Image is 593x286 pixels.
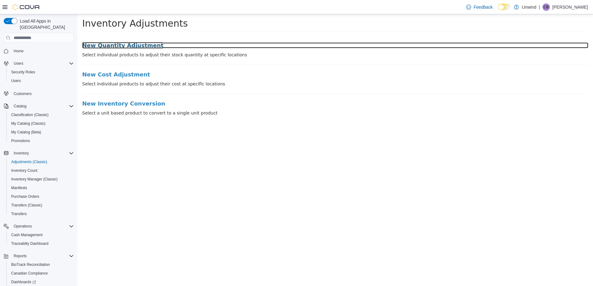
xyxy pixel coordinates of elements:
button: Promotions [6,136,76,145]
button: Security Roles [6,68,76,76]
a: Dashboards [9,278,38,286]
span: Inventory [11,149,74,157]
span: Purchase Orders [11,194,39,199]
span: Adjustments (Classic) [11,159,47,164]
p: Select a unit based product to convert to a single unit product [5,96,511,102]
span: Adjustments (Classic) [9,158,74,166]
button: Operations [1,222,76,231]
button: Adjustments (Classic) [6,158,76,166]
span: My Catalog (Classic) [11,121,46,126]
span: Transfers [11,211,27,216]
div: Curtis Blaske [542,3,550,11]
span: Inventory Manager (Classic) [11,177,58,182]
span: Users [11,78,21,83]
a: My Catalog (Classic) [9,120,48,127]
span: Dashboards [9,278,74,286]
span: My Catalog (Beta) [11,130,41,135]
a: Manifests [9,184,29,192]
span: Users [11,60,74,67]
span: Inventory Manager (Classic) [9,175,74,183]
span: Manifests [11,185,27,190]
span: Classification (Classic) [9,111,74,119]
button: Inventory Count [6,166,76,175]
span: My Catalog (Classic) [9,120,74,127]
span: Feedback [474,4,493,10]
button: Reports [11,252,29,260]
span: Promotions [9,137,74,145]
button: Traceabilty Dashboard [6,239,76,248]
p: Unwind [522,3,537,11]
a: Adjustments (Classic) [9,158,50,166]
span: Reports [14,253,27,258]
span: Operations [11,223,74,230]
button: Inventory [1,149,76,158]
a: Customers [11,90,34,97]
a: Inventory Count [9,167,40,174]
a: Classification (Classic) [9,111,51,119]
a: Home [11,47,26,55]
p: Select individual products to adjust their cost at specific locations [5,67,511,73]
button: My Catalog (Beta) [6,128,76,136]
span: Customers [14,91,32,96]
button: Home [1,46,76,55]
button: Classification (Classic) [6,110,76,119]
a: Purchase Orders [9,193,42,200]
span: Users [14,61,23,66]
span: Security Roles [11,70,35,75]
button: Inventory Manager (Classic) [6,175,76,184]
img: Cova [12,4,40,10]
button: Canadian Compliance [6,269,76,278]
a: New Cost Adjustment [5,57,511,63]
button: Catalog [1,102,76,110]
span: Users [9,77,74,84]
span: Canadian Compliance [11,271,48,276]
button: Users [1,59,76,68]
button: Operations [11,223,34,230]
a: Canadian Compliance [9,270,50,277]
button: Reports [1,252,76,260]
a: Security Roles [9,68,38,76]
span: Dark Mode [498,10,498,11]
a: Feedback [464,1,495,13]
span: Cash Management [9,231,74,239]
span: Inventory Count [11,168,38,173]
a: Transfers (Classic) [9,201,45,209]
span: Inventory [14,151,29,156]
span: Purchase Orders [9,193,74,200]
a: Traceabilty Dashboard [9,240,51,247]
button: Inventory [11,149,31,157]
a: Inventory Manager (Classic) [9,175,60,183]
button: Transfers (Classic) [6,201,76,210]
a: Cash Management [9,231,45,239]
a: Promotions [9,137,33,145]
a: My Catalog (Beta) [9,128,44,136]
span: Operations [14,224,32,229]
span: Security Roles [9,68,74,76]
a: Users [9,77,23,84]
button: Catalog [11,102,29,110]
button: Purchase Orders [6,192,76,201]
button: BioTrack Reconciliation [6,260,76,269]
span: Cash Management [11,232,42,237]
span: Traceabilty Dashboard [11,241,48,246]
span: Transfers (Classic) [9,201,74,209]
a: Transfers [9,210,29,218]
span: Home [11,47,74,55]
span: Catalog [14,104,26,109]
span: Transfers (Classic) [11,203,42,208]
button: Manifests [6,184,76,192]
span: Reports [11,252,74,260]
input: Dark Mode [498,4,511,10]
a: New Quantity Adjustment [5,28,511,34]
span: Promotions [11,138,30,143]
span: Inventory Count [9,167,74,174]
a: New Inventory Conversion [5,86,511,93]
span: Inventory Adjustments [5,4,110,15]
span: Traceabilty Dashboard [9,240,74,247]
button: Users [11,60,26,67]
button: My Catalog (Classic) [6,119,76,128]
span: BioTrack Reconciliation [9,261,74,268]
